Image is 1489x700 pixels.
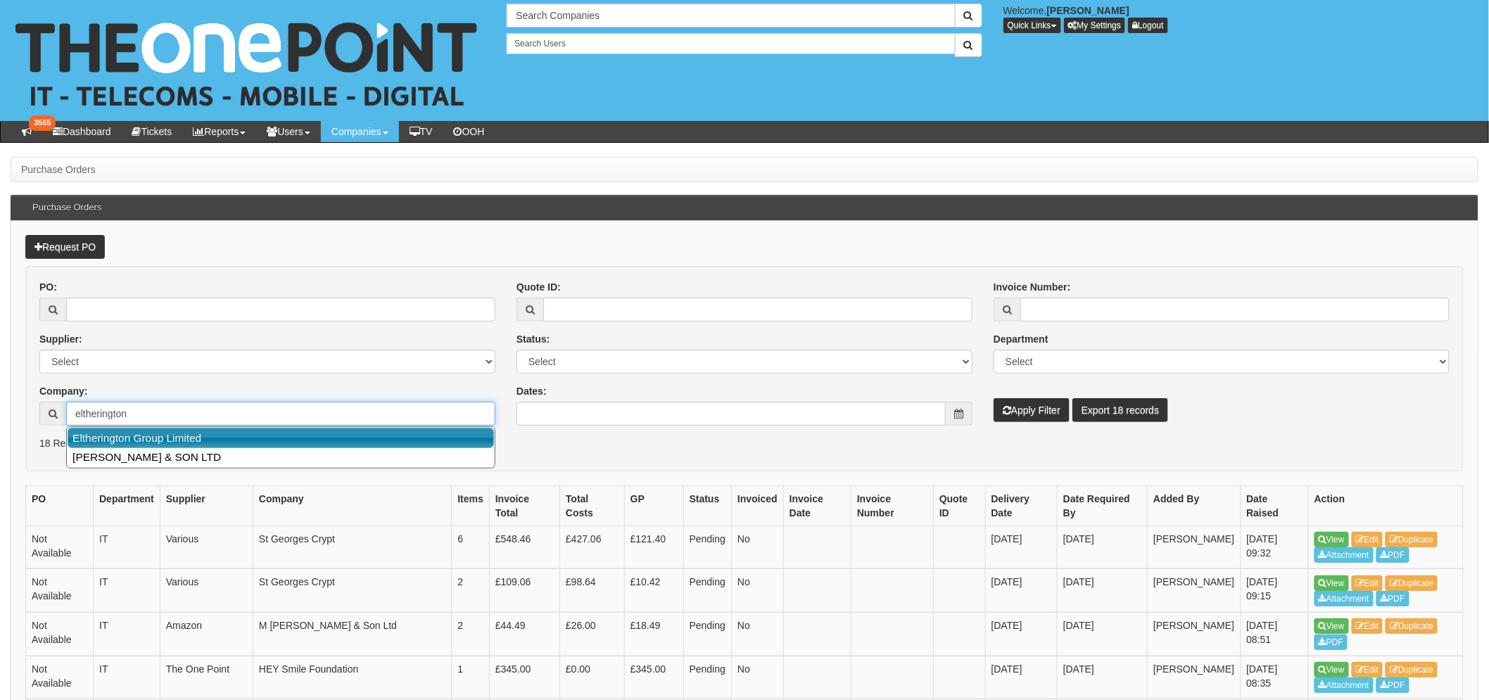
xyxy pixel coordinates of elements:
[683,656,731,699] td: Pending
[1352,575,1383,591] a: Edit
[452,569,490,613] td: 2
[1148,526,1241,569] td: [PERSON_NAME]
[1148,485,1241,526] th: Added By
[26,485,94,526] th: PO
[26,612,94,656] td: Not Available
[683,612,731,656] td: Pending
[94,569,160,613] td: IT
[560,526,625,569] td: £427.06
[25,235,105,259] a: Request PO
[94,612,160,656] td: IT
[253,526,451,569] td: St Georges Crypt
[42,121,122,142] a: Dashboard
[39,436,1450,450] p: 18 Results
[560,656,625,699] td: £0.00
[1241,569,1308,613] td: [DATE] 09:15
[25,196,108,219] h3: Purchase Orders
[624,612,683,656] td: £18.49
[253,485,451,526] th: Company
[507,33,955,54] input: Search Users
[560,485,625,526] th: Total Costs
[732,526,784,569] td: No
[94,656,160,699] td: IT
[160,526,253,569] td: Various
[1241,526,1308,569] td: [DATE] 09:32
[985,612,1057,656] td: [DATE]
[1058,526,1148,569] td: [DATE]
[1314,618,1349,634] a: View
[1314,547,1374,563] a: Attachment
[1058,569,1148,613] td: [DATE]
[1314,532,1349,547] a: View
[321,121,399,142] a: Companies
[732,485,784,526] th: Invoiced
[68,428,494,448] a: Eltherington Group Limited
[26,526,94,569] td: Not Available
[1241,656,1308,699] td: [DATE] 08:35
[1047,5,1129,16] b: [PERSON_NAME]
[732,656,784,699] td: No
[517,332,550,346] label: Status:
[985,526,1057,569] td: [DATE]
[253,656,451,699] td: HEY Smile Foundation
[560,569,625,613] td: £98.64
[122,121,183,142] a: Tickets
[560,612,625,656] td: £26.00
[1386,575,1438,591] a: Duplicate
[683,526,731,569] td: Pending
[985,485,1057,526] th: Delivery Date
[1386,662,1438,677] a: Duplicate
[1314,635,1348,650] a: PDF
[985,569,1057,613] td: [DATE]
[1148,656,1241,699] td: [PERSON_NAME]
[1314,662,1349,677] a: View
[26,569,94,613] td: Not Available
[624,569,683,613] td: £10.42
[489,656,559,699] td: £345.00
[1058,612,1148,656] td: [DATE]
[1386,618,1438,634] a: Duplicate
[985,656,1057,699] td: [DATE]
[489,526,559,569] td: £548.46
[94,526,160,569] td: IT
[1064,18,1126,33] a: My Settings
[1314,575,1349,591] a: View
[489,485,559,526] th: Invoice Total
[517,280,561,294] label: Quote ID:
[39,280,57,294] label: PO:
[507,4,955,27] input: Search Companies
[21,163,96,177] li: Purchase Orders
[517,384,547,398] label: Dates:
[1376,591,1409,606] a: PDF
[443,121,495,142] a: OOH
[1148,569,1241,613] td: [PERSON_NAME]
[624,485,683,526] th: GP
[1352,618,1383,634] a: Edit
[452,526,490,569] td: 6
[1072,398,1169,422] a: Export 18 records
[1058,656,1148,699] td: [DATE]
[1376,547,1409,563] a: PDF
[26,656,94,699] td: Not Available
[934,485,986,526] th: Quote ID
[1386,532,1438,547] a: Duplicate
[253,612,451,656] td: M [PERSON_NAME] & Son Ltd
[1241,612,1308,656] td: [DATE] 08:51
[624,656,683,699] td: £345.00
[683,485,731,526] th: Status
[1352,532,1383,547] a: Edit
[256,121,321,142] a: Users
[452,656,490,699] td: 1
[624,526,683,569] td: £121.40
[994,398,1070,422] button: Apply Filter
[39,384,87,398] label: Company:
[1352,662,1383,677] a: Edit
[160,485,253,526] th: Supplier
[683,569,731,613] td: Pending
[1058,485,1148,526] th: Date Required By
[994,332,1048,346] label: Department
[732,612,784,656] td: No
[182,121,256,142] a: Reports
[732,569,784,613] td: No
[1314,677,1374,693] a: Attachment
